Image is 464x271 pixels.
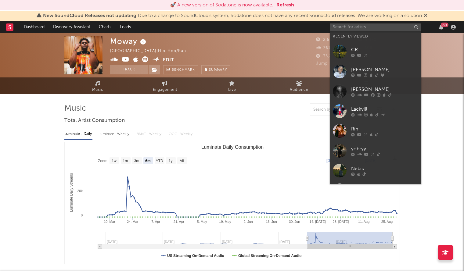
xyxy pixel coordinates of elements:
[330,180,421,200] a: spawncamped
[351,66,418,73] div: [PERSON_NAME]
[153,86,177,94] span: Engagement
[151,220,160,223] text: 7. Apr
[92,86,103,94] span: Music
[110,65,148,74] button: Track
[201,144,264,150] text: Luminate Daily Consumption
[201,65,230,74] button: Summary
[289,220,300,223] text: 30. Jun
[424,13,427,18] span: Dismiss
[168,159,172,163] text: 1y
[110,48,193,55] div: [GEOGRAPHIC_DATA] | Hip-Hop/Rap
[64,129,92,139] div: Luminate - Daily
[330,121,421,141] a: Rin
[330,161,421,180] a: Nebiu
[112,159,117,163] text: 1w
[64,117,125,124] span: Total Artist Consumption
[276,2,294,9] button: Refresh
[266,220,277,223] text: 16. Jun
[173,220,184,223] text: 21. Apr
[439,25,443,30] button: 99+
[351,125,418,133] div: Rin
[330,101,421,121] a: Lackvill
[330,141,421,161] a: yobryy
[99,129,131,139] div: Luminate - Weekly
[172,66,195,74] span: Benchmark
[170,2,273,9] div: 🚀 A new version of Sodatone is now available.
[43,13,136,18] span: New SoundCloud Releases not updating
[180,159,184,163] text: All
[134,159,139,163] text: 3m
[316,62,352,66] span: Jump Score: 75.0
[156,159,163,163] text: YTD
[330,42,421,62] a: CR
[81,213,82,217] text: 0
[69,173,73,212] text: Luminate Daily Streams
[290,86,308,94] span: Audience
[351,105,418,113] div: Lackvill
[238,254,301,258] text: Global Streaming On-Demand Audio
[316,38,335,42] span: 2,686
[351,165,418,172] div: Nebiu
[43,13,422,18] span: : Due to a change to SoundCloud's system, Sodatone does not have any recent Soundcloud releases. ...
[330,62,421,81] a: [PERSON_NAME]
[98,159,107,163] text: Zoom
[310,107,375,112] input: Search by song name or URL
[316,46,330,50] span: 761
[163,56,174,64] button: Edit
[77,189,83,193] text: 20k
[351,145,418,152] div: yobryy
[309,220,326,223] text: 14. [DATE]
[199,77,266,94] a: Live
[20,21,49,33] a: Dashboard
[351,86,418,93] div: [PERSON_NAME]
[197,220,207,223] text: 5. May
[145,159,150,163] text: 6m
[351,46,418,53] div: CR
[333,33,418,40] div: Recently Viewed
[381,220,392,223] text: 25. Aug
[209,68,227,72] span: Summary
[358,220,369,223] text: 11. Aug
[65,142,400,264] svg: Luminate Daily Consumption
[333,220,349,223] text: 28. [DATE]
[95,21,116,33] a: Charts
[266,77,333,94] a: Audience
[243,220,253,223] text: 2. Jun
[64,77,131,94] a: Music
[116,21,135,33] a: Leads
[330,81,421,101] a: [PERSON_NAME]
[326,159,338,163] text: [DATE]
[228,86,236,94] span: Live
[219,220,231,223] text: 19. May
[167,254,224,258] text: US Streaming On-Demand Audio
[131,77,199,94] a: Engagement
[49,21,95,33] a: Discovery Assistant
[330,23,421,31] input: Search for artists
[316,54,374,58] span: 35,214 Monthly Listeners
[110,36,148,46] div: Moway
[104,220,115,223] text: 10. Mar
[163,65,198,74] a: Benchmark
[123,159,128,163] text: 1m
[441,23,448,27] div: 99 +
[127,220,138,223] text: 24. Mar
